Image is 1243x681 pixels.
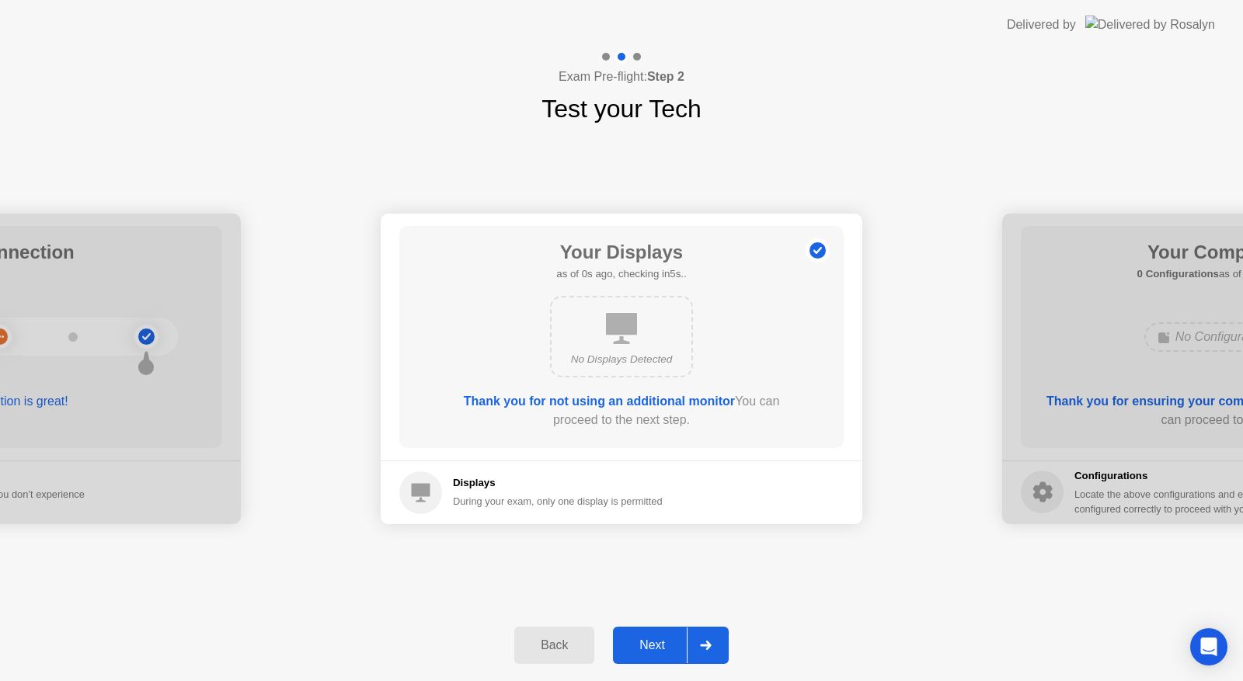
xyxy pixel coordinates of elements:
[1007,16,1076,34] div: Delivered by
[1190,628,1227,665] div: Open Intercom Messenger
[647,70,684,83] b: Step 2
[453,494,663,509] div: During your exam, only one display is permitted
[1085,16,1215,33] img: Delivered by Rosalyn
[514,627,594,664] button: Back
[556,238,686,266] h1: Your Displays
[541,90,702,127] h1: Test your Tech
[519,638,590,652] div: Back
[464,394,735,408] b: Thank you for not using an additional monitor
[444,392,799,429] div: You can proceed to the next step.
[559,68,684,86] h4: Exam Pre-flight:
[618,638,687,652] div: Next
[453,475,663,491] h5: Displays
[556,266,686,282] h5: as of 0s ago, checking in5s..
[564,352,679,367] div: No Displays Detected
[613,627,729,664] button: Next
